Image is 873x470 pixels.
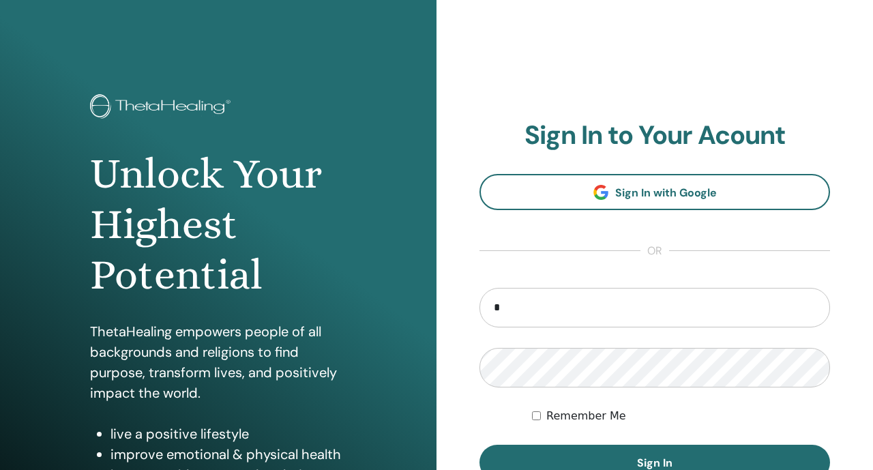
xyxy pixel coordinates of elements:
[110,444,347,465] li: improve emotional & physical health
[110,424,347,444] li: live a positive lifestyle
[637,456,672,470] span: Sign In
[640,243,669,259] span: or
[90,321,347,403] p: ThetaHealing empowers people of all backgrounds and religions to find purpose, transform lives, a...
[479,120,830,151] h2: Sign In to Your Acount
[90,149,347,301] h1: Unlock Your Highest Potential
[546,408,626,424] label: Remember Me
[479,174,830,210] a: Sign In with Google
[532,408,830,424] div: Keep me authenticated indefinitely or until I manually logout
[615,186,717,200] span: Sign In with Google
